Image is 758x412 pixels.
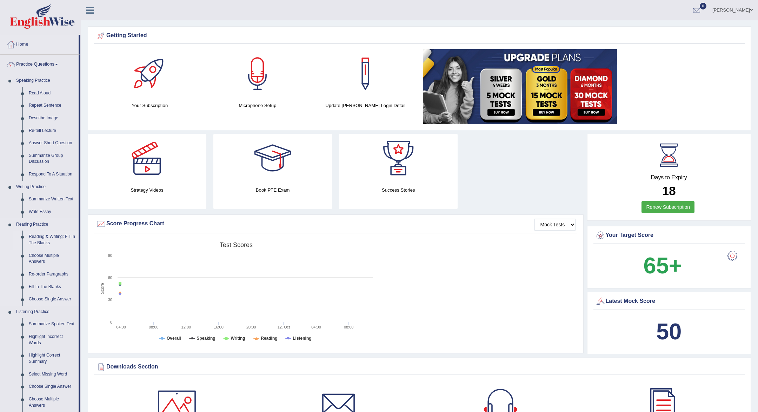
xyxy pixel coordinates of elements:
tspan: Score [100,283,105,294]
a: Choose Multiple Answers [26,250,79,268]
tspan: Test scores [220,241,253,248]
a: Summarize Written Text [26,193,79,206]
text: 04:00 [116,325,126,329]
b: 18 [662,184,676,198]
a: Choose Single Answer [26,293,79,306]
text: 60 [108,275,112,280]
div: Latest Mock Score [595,296,743,307]
a: Choose Multiple Answers [26,393,79,412]
text: 08:00 [149,325,159,329]
tspan: Speaking [197,336,215,341]
a: Home [0,35,79,52]
div: Downloads Section [96,362,743,372]
text: 08:00 [344,325,354,329]
a: Describe Image [26,112,79,125]
a: Renew Subscription [641,201,694,213]
h4: Strategy Videos [88,186,206,194]
tspan: Reading [261,336,277,341]
h4: Book PTE Exam [213,186,332,194]
a: Highlight Correct Summary [26,349,79,368]
a: Practice Questions [0,55,79,72]
a: Re-order Paragraphs [26,268,79,281]
a: Writing Practice [13,181,79,193]
a: Read Aloud [26,87,79,100]
div: Getting Started [96,31,743,41]
h4: Days to Expiry [595,174,743,181]
a: Repeat Sentence [26,99,79,112]
span: 0 [700,3,707,9]
h4: Your Subscription [99,102,200,109]
img: small5.jpg [423,49,617,124]
a: Listening Practice [13,306,79,318]
a: Respond To A Situation [26,168,79,181]
a: Answer Short Question [26,137,79,149]
text: 90 [108,253,112,258]
text: 04:00 [311,325,321,329]
text: 0 [110,320,112,324]
text: 20:00 [246,325,256,329]
a: Re-tell Lecture [26,125,79,137]
text: 30 [108,298,112,302]
b: 65+ [644,253,682,278]
a: Speaking Practice [13,74,79,87]
tspan: Overall [167,336,181,341]
a: Select Missing Word [26,368,79,381]
a: Fill In The Blanks [26,281,79,293]
div: Your Target Score [595,230,743,241]
text: 12:00 [181,325,191,329]
div: Score Progress Chart [96,219,576,229]
a: Highlight Incorrect Words [26,331,79,349]
h4: Update [PERSON_NAME] Login Detail [315,102,416,109]
h4: Success Stories [339,186,458,194]
a: Summarize Spoken Text [26,318,79,331]
h4: Microphone Setup [207,102,308,109]
b: 50 [656,319,681,344]
a: Reading & Writing: Fill In The Blanks [26,231,79,249]
a: Reading Practice [13,218,79,231]
a: Write Essay [26,206,79,218]
a: Summarize Group Discussion [26,149,79,168]
tspan: 12. Oct [278,325,290,329]
tspan: Listening [293,336,311,341]
a: Choose Single Answer [26,380,79,393]
text: 16:00 [214,325,224,329]
tspan: Writing [231,336,245,341]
